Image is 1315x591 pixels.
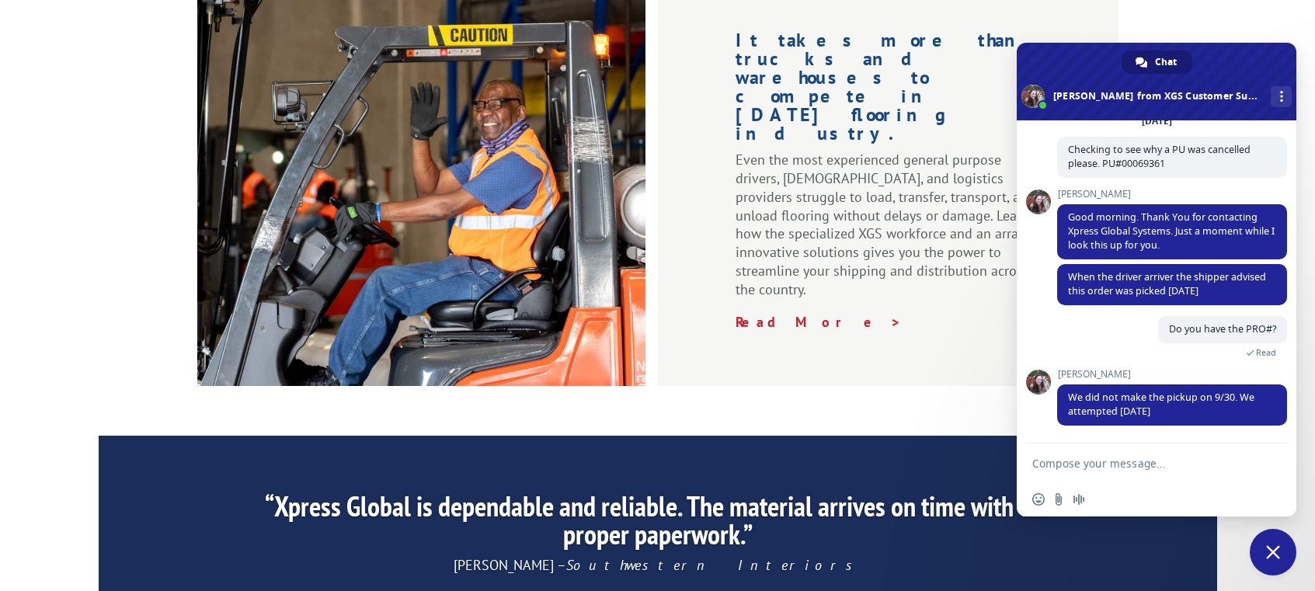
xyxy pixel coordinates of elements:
textarea: Compose your message... [1032,457,1247,471]
h1: It takes more than trucks and warehouses to compete in [DATE] flooring industry. [736,31,1041,151]
div: Chat [1122,50,1192,74]
p: [PERSON_NAME] – [244,556,1070,575]
div: Close chat [1250,529,1296,575]
span: Audio message [1073,493,1085,506]
div: More channels [1271,86,1292,107]
a: Read More > [736,313,902,331]
span: When the driver arriver the shipper advised this order was picked [DATE] [1068,270,1266,297]
span: [PERSON_NAME] [1057,189,1287,200]
span: Chat [1155,50,1177,74]
div: [DATE] [1142,116,1172,126]
span: Read [1256,347,1276,358]
span: Send a file [1052,493,1065,506]
h2: “Xpress Global is dependable and reliable. The material arrives on time with the proper paperwork.” [244,492,1070,556]
span: Do you have the PRO#? [1169,322,1276,335]
span: Checking to see why a PU was cancelled please. PU#00069361 [1068,143,1251,170]
p: Even the most experienced general purpose drivers, [DEMOGRAPHIC_DATA], and logistics providers st... [736,151,1041,312]
span: Insert an emoji [1032,493,1045,506]
span: We did not make the pickup on 9/30. We attempted [DATE] [1068,391,1254,418]
span: [PERSON_NAME] [1057,369,1287,380]
span: Good morning. Thank You for contacting Xpress Global Systems. Just a moment while I look this up ... [1068,210,1275,252]
em: Southwestern Interiors [566,556,861,574]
